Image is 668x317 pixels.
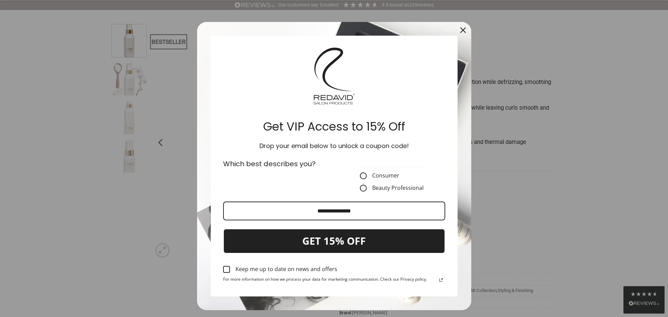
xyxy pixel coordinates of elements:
button: GET 15% OFF [223,229,445,254]
label: Beauty Professional [360,185,424,192]
input: Consumer [360,172,367,179]
a: Read our Privacy Policy [437,276,445,284]
div: Keep me up to date on news and offers [235,266,337,272]
fieldset: CustomerType [360,159,424,192]
h3: Drop your email below to unlock a coupon code! [222,142,447,150]
svg: link icon [437,276,445,284]
button: Close [455,22,471,38]
input: Email field [223,202,445,220]
input: Beauty Professional [360,185,367,192]
span: For more information on how we process your data for marketing communication. Check our Privacy p... [223,277,427,284]
h2: Get VIP Access to 15% Off [222,119,447,134]
svg: close icon [460,27,466,33]
p: Which best describes you? [223,159,330,169]
label: Consumer [360,172,424,179]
